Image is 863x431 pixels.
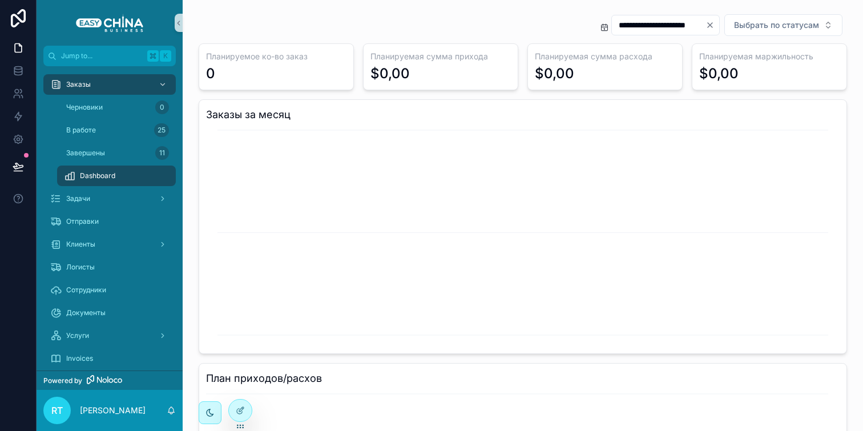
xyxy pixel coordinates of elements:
span: Задачи [66,194,90,203]
button: Select Button [724,14,842,36]
span: Отправки [66,217,99,226]
div: chart [206,127,840,347]
span: RT [51,404,63,417]
h3: План приходов/расхов [206,370,840,386]
span: Логисты [66,263,95,272]
a: Задачи [43,188,176,209]
span: Invoices [66,354,93,363]
span: Завершены [66,148,105,158]
a: Сотрудники [43,280,176,300]
a: Логисты [43,257,176,277]
div: $0,00 [699,65,739,83]
div: 0 [206,65,215,83]
h3: Планируемая сумма прихода [370,51,511,62]
a: В работе25 [57,120,176,140]
div: $0,00 [370,65,410,83]
div: $0,00 [535,65,574,83]
h3: Планируемое ко-во заказ [206,51,346,62]
span: Услуги [66,331,89,340]
span: Сотрудники [66,285,106,295]
h3: Заказы за месяц [206,107,840,123]
span: Выбрать по статусам [734,19,819,31]
h3: Планируемая сумма расхода [535,51,675,62]
a: Документы [43,303,176,323]
span: Dashboard [80,171,115,180]
a: Powered by [37,370,183,390]
span: В работе [66,126,96,135]
a: Отправки [43,211,176,232]
a: Завершены11 [57,143,176,163]
span: Заказы [66,80,91,89]
span: K [161,51,170,61]
p: [PERSON_NAME] [80,405,146,416]
span: Документы [66,308,106,317]
div: 25 [154,123,169,137]
div: 11 [155,146,169,160]
a: Заказы [43,74,176,95]
a: Услуги [43,325,176,346]
button: Clear [705,21,719,30]
span: Черновики [66,103,103,112]
div: scrollable content [37,66,183,370]
span: Jump to... [61,51,143,61]
button: Jump to...K [43,46,176,66]
div: 0 [155,100,169,114]
img: App logo [76,14,143,32]
h3: Планируемая маржильность [699,51,840,62]
a: Черновики0 [57,97,176,118]
span: Powered by [43,376,82,385]
a: Dashboard [57,166,176,186]
a: Invoices [43,348,176,369]
span: Клиенты [66,240,95,249]
a: Клиенты [43,234,176,255]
